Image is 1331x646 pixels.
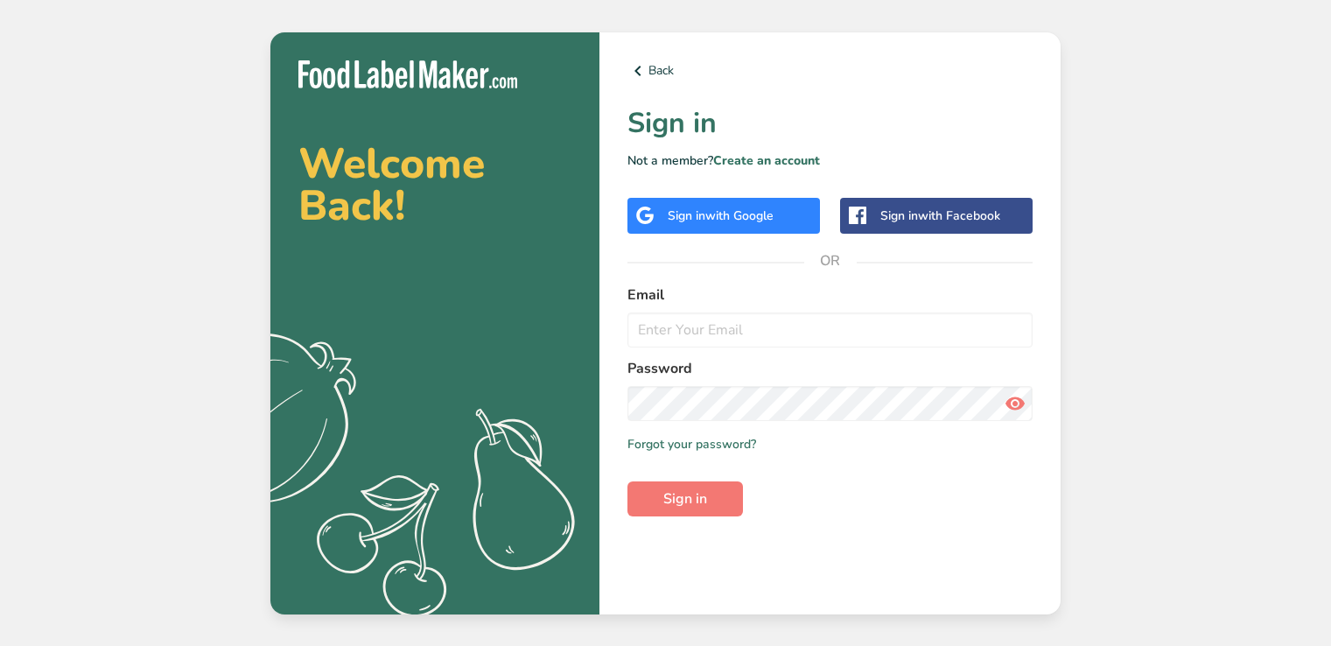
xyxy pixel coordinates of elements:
[627,312,1033,348] input: Enter Your Email
[627,435,756,453] a: Forgot your password?
[713,152,820,169] a: Create an account
[918,207,1000,224] span: with Facebook
[627,151,1033,170] p: Not a member?
[627,284,1033,305] label: Email
[298,60,517,89] img: Food Label Maker
[705,207,774,224] span: with Google
[668,207,774,225] div: Sign in
[663,488,707,509] span: Sign in
[627,481,743,516] button: Sign in
[627,102,1033,144] h1: Sign in
[804,235,857,287] span: OR
[627,60,1033,81] a: Back
[627,358,1033,379] label: Password
[298,143,571,227] h2: Welcome Back!
[880,207,1000,225] div: Sign in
